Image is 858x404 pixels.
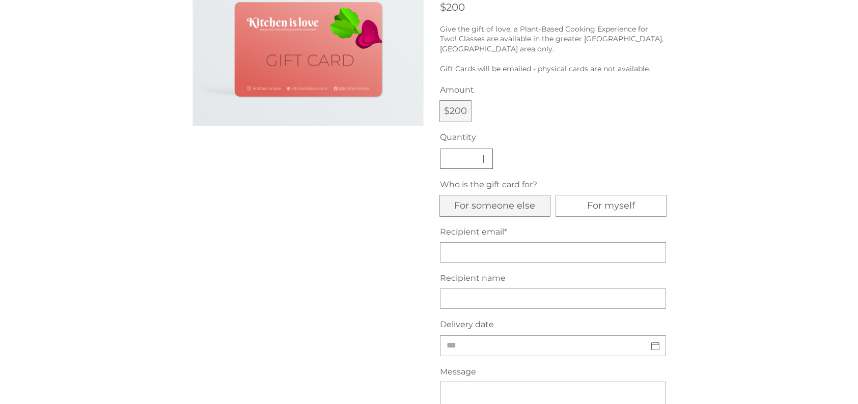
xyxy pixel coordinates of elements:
[444,105,467,118] div: $200
[440,273,506,284] label: Recipient name
[440,24,663,73] span: Give the gift of love, a Plant-Based Cooking Experience for Two! Classes are available in the gre...
[440,132,476,143] legend: Quantity
[454,199,535,212] span: For someone else
[440,226,507,238] label: Recipient email
[440,336,647,355] input: Delivery date
[440,366,666,378] label: Message
[477,149,489,168] button: Increase quantity
[440,84,474,96] legend: Amount
[456,153,477,164] input: Quantity
[440,320,494,329] label: Delivery date
[587,199,635,212] span: For myself
[440,179,537,190] legend: Who is the gift card for?
[444,149,456,168] button: Decrease quantity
